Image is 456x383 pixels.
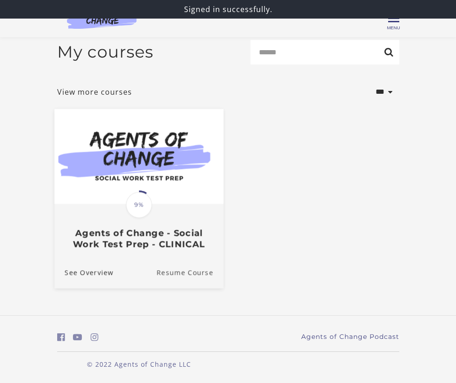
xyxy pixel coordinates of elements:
[57,331,65,344] a: https://www.facebook.com/groups/aswbtestprep (Open in a new window)
[57,333,65,342] i: https://www.facebook.com/groups/aswbtestprep (Open in a new window)
[65,228,213,249] h3: Agents of Change - Social Work Test Prep - CLINICAL
[387,25,400,30] span: Menu
[57,42,153,62] h2: My courses
[73,331,82,344] a: https://www.youtube.com/c/AgentsofChangeTestPrepbyMeaganMitchell (Open in a new window)
[301,332,399,342] a: Agents of Change Podcast
[126,192,152,218] span: 9%
[91,331,99,344] a: https://www.instagram.com/agentsofchangeprep/ (Open in a new window)
[4,4,452,15] p: Signed in successfully.
[156,257,223,288] a: Agents of Change - Social Work Test Prep - CLINICAL: Resume Course
[54,257,113,288] a: Agents of Change - Social Work Test Prep - CLINICAL: See Overview
[57,86,132,97] a: View more courses
[73,333,82,342] i: https://www.youtube.com/c/AgentsofChangeTestPrepbyMeaganMitchell (Open in a new window)
[91,333,99,342] i: https://www.instagram.com/agentsofchangeprep/ (Open in a new window)
[57,359,221,369] p: © 2022 Agents of Change LLC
